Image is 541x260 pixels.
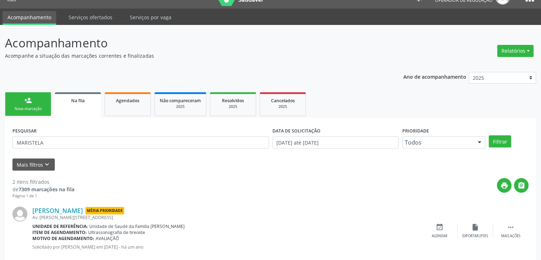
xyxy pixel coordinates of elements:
b: Motivo de agendamento: [32,235,94,241]
span: Resolvidos [222,98,244,104]
a: Acompanhamento [2,11,56,25]
div: Nova marcação [10,106,46,111]
input: Nome, CNS [12,136,269,149]
span: AVALIAÇÃÕ [96,235,119,241]
span: Todos [405,139,471,146]
span: Unidade de Saude da Familia [PERSON_NAME] [89,223,185,229]
div: Página 1 de 1 [12,193,74,199]
div: Exportar (PDF) [462,234,488,239]
div: 2 itens filtrados [12,178,74,186]
a: Serviços ofertados [64,11,117,24]
i: keyboard_arrow_down [43,161,51,168]
strong: 7309 marcações na fila [18,186,74,193]
span: Agendados [116,98,139,104]
i: event_available [436,223,444,231]
span: Não compareceram [160,98,201,104]
a: Serviços por vaga [125,11,176,24]
img: img [12,207,27,222]
p: Acompanhe a situação das marcações correntes e finalizadas [5,52,377,59]
div: person_add [24,97,32,104]
div: Mais ações [501,234,520,239]
i:  [507,223,515,231]
button: Mais filtroskeyboard_arrow_down [12,158,55,171]
i:  [518,182,525,189]
b: Unidade de referência: [32,223,88,229]
button: Filtrar [489,135,511,147]
span: Média Prioridade [85,207,124,214]
button: Relatórios [497,45,534,57]
button:  [514,178,529,193]
div: 2025 [160,104,201,109]
button: print [497,178,511,193]
div: 2025 [215,104,251,109]
label: PESQUISAR [12,125,37,136]
div: de [12,186,74,193]
p: Ano de acompanhamento [403,72,466,81]
label: DATA DE SOLICITAÇÃO [272,125,320,136]
span: Ultrassonografia de tireoide [88,229,145,235]
i: print [500,182,508,189]
input: Selecione um intervalo [272,136,399,149]
div: 2025 [265,104,301,109]
span: Na fila [71,98,85,104]
a: [PERSON_NAME] [32,207,83,214]
i: insert_drive_file [471,223,479,231]
label: Prioridade [402,125,429,136]
b: Item de agendamento: [32,229,87,235]
div: Agendar [432,234,447,239]
div: Av. [PERSON_NAME][STREET_ADDRESS] [32,214,422,220]
p: Solicitado por [PERSON_NAME] em [DATE] - há um ano [32,244,422,250]
span: Cancelados [271,98,295,104]
p: Acompanhamento [5,34,377,52]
